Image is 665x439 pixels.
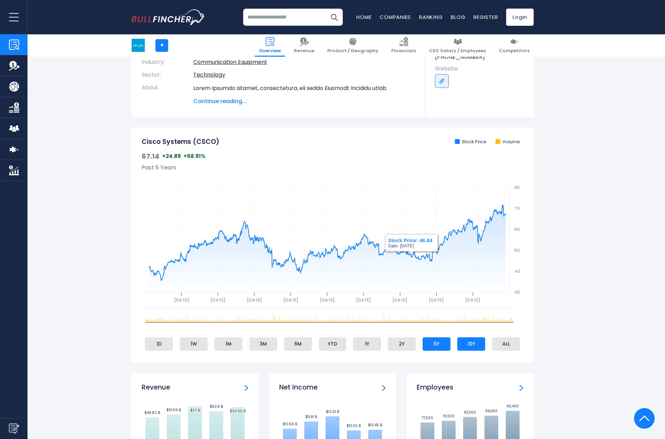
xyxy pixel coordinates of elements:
[323,34,382,57] a: Product / Geography
[155,39,168,52] a: +
[193,58,267,66] a: Communication Equipment
[388,337,416,350] li: 2Y
[174,297,189,303] text: [DATE]
[514,205,520,211] text: 70
[465,297,480,303] text: [DATE]
[284,337,312,350] li: 6M
[451,13,465,21] a: Blog
[356,13,371,21] a: Home
[435,65,527,72] span: Website:
[319,337,347,350] li: YTD
[230,408,246,414] text: $56.65 B
[506,9,534,26] a: Login
[249,337,277,350] li: 3M
[320,297,335,303] text: [DATE]
[142,69,193,81] th: Sector:
[435,74,449,88] a: Go to link
[499,48,530,54] span: Competitors
[283,421,297,427] text: $10.59 B
[326,409,339,414] text: $12.61 B
[368,423,382,428] text: $10.45 B
[514,226,520,232] text: 60
[485,408,498,414] text: 84,900
[162,153,181,160] span: +24.89
[520,383,523,391] a: Employees
[464,410,476,415] text: 83,300
[290,34,318,57] a: Revenue
[190,408,200,413] text: $57 B
[495,139,520,145] li: Volume
[193,97,415,105] span: Continue reading...
[422,415,433,420] text: 77,500
[142,164,176,171] span: Past 5 Years
[305,414,317,419] text: $11.81 B
[142,56,193,69] th: Industry:
[514,247,520,253] text: 50
[514,289,520,295] text: 30
[132,39,145,52] img: CSCO logo
[184,153,206,160] span: +58.91%
[244,383,248,391] a: Revenue
[429,297,444,303] text: [DATE]
[423,337,450,350] li: 5Y
[353,337,381,350] li: 1Y
[347,423,361,428] text: $10.32 B
[259,48,281,54] span: Overview
[210,404,223,409] text: $53.8 B
[327,48,378,54] span: Product / Geography
[391,48,416,54] span: Financials
[457,337,485,350] li: 10Y
[514,184,520,190] text: 80
[142,81,193,105] th: About
[443,414,455,419] text: 79,500
[210,297,226,303] text: [DATE]
[180,337,208,350] li: 1W
[492,337,520,350] li: ALL
[142,171,523,308] svg: gh
[455,139,487,145] li: Stock Price
[392,297,407,303] text: [DATE]
[247,297,262,303] text: [DATE]
[215,337,242,350] li: 1M
[144,410,160,415] text: $49.82 B
[425,34,490,57] a: CEO Salary / Employees
[506,404,519,409] text: 90,400
[380,13,411,21] a: Companies
[255,34,285,57] a: Overview
[473,13,498,21] a: Register
[283,297,298,303] text: [DATE]
[142,152,160,161] span: 67.14
[193,84,415,290] p: Lorem Ipsumdo sitamet, consectetura, eli seddo Eiusmodt Incididu utlab etdolorema ali enima minim...
[435,53,485,61] a: [PHONE_NUMBER]
[142,138,219,146] h2: Cisco Systems (CSCO)
[294,48,314,54] span: Revenue
[429,48,486,54] span: CEO Salary / Employees
[279,383,318,392] h3: Net Income
[131,9,205,25] img: bullfincher logo
[514,268,520,274] text: 40
[326,9,343,26] button: Search
[166,407,181,413] text: $51.56 B
[419,13,443,21] a: Ranking
[356,297,371,303] text: [DATE]
[387,34,420,57] a: Financials
[145,337,173,350] li: 1D
[142,383,170,392] h3: Revenue
[193,71,225,79] a: Technology
[417,383,453,392] h3: Employees
[131,9,205,25] a: Go to homepage
[495,34,534,57] a: Competitors
[382,383,386,391] a: Net income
